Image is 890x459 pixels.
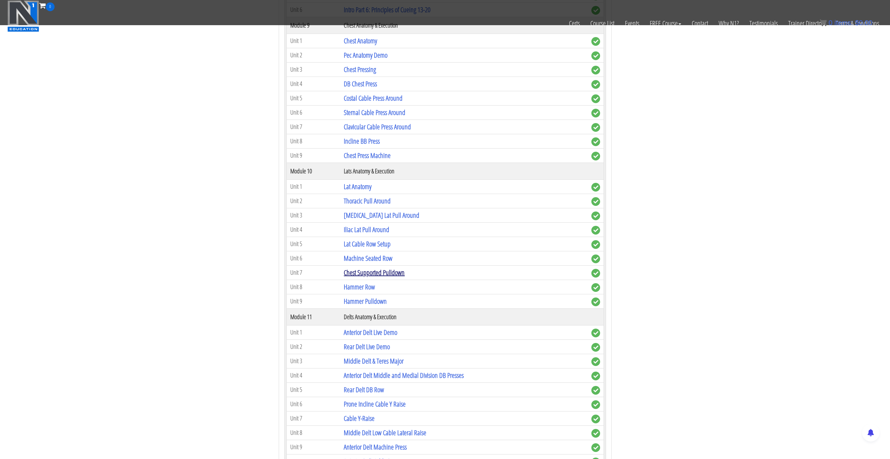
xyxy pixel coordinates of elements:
span: complete [591,357,600,366]
span: complete [591,109,600,117]
td: Unit 2 [286,48,340,62]
span: complete [591,429,600,438]
a: 0 items: $0.00 [820,19,873,27]
td: Unit 4 [286,368,340,382]
a: DB Chest Press [344,79,377,88]
td: Unit 3 [286,208,340,222]
a: Lat Cable Row Setup [344,239,391,249]
td: Unit 3 [286,354,340,368]
bdi: 0.00 [855,19,873,27]
a: Clavicular Cable Press Around [344,122,411,131]
span: complete [591,329,600,337]
span: 0 [828,19,832,27]
a: Course List [585,11,620,36]
a: Certs [564,11,585,36]
span: complete [591,66,600,74]
span: complete [591,37,600,46]
a: Lat Anatomy [344,182,371,191]
td: Unit 4 [286,222,340,237]
span: complete [591,415,600,423]
span: complete [591,343,600,352]
a: Hammer Pulldown [344,296,387,306]
a: Middle Delt Low Cable Lateral Raise [344,428,426,437]
td: Unit 3 [286,62,340,77]
span: complete [591,226,600,235]
a: Machine Seated Row [344,253,392,263]
td: Unit 1 [286,179,340,194]
span: $ [855,19,859,27]
a: Why N1? [713,11,744,36]
td: Unit 9 [286,148,340,163]
a: FREE Course [645,11,686,36]
span: complete [591,80,600,89]
img: icon11.png [820,19,827,26]
a: Contact [686,11,713,36]
span: complete [591,283,600,292]
a: Prone Incline Cable Y Raise [344,399,406,409]
span: complete [591,297,600,306]
a: Anterior Delt Machine Press [344,442,407,452]
a: Chest Supported Pulldown [344,268,405,277]
a: Middle Delt & Teres Major [344,356,404,366]
a: Iliac Lat Pull Around [344,225,389,234]
a: Rear Delt Live Demo [344,342,390,351]
a: Thoracic Pull Around [344,196,391,206]
a: Incline BB Press [344,136,380,146]
a: Chest Press Machine [344,151,391,160]
td: Unit 2 [286,194,340,208]
a: Trainer Directory [783,11,831,36]
a: Pec Anatomy Demo [344,50,387,60]
td: Unit 5 [286,237,340,251]
img: n1-education [7,0,39,32]
span: complete [591,400,600,409]
td: Unit 5 [286,382,340,397]
td: Unit 1 [286,325,340,339]
span: complete [591,269,600,278]
th: Module 10 [286,163,340,179]
a: Chest Anatomy [344,36,377,45]
a: Rear Delt DB Row [344,385,384,394]
span: complete [591,94,600,103]
a: [MEDICAL_DATA] Lat Pull Around [344,210,419,220]
td: Unit 9 [286,440,340,454]
th: Module 11 [286,308,340,325]
span: complete [591,240,600,249]
td: Unit 7 [286,120,340,134]
span: complete [591,372,600,380]
span: 0 [46,2,55,11]
th: Delts Anatomy & Execution [340,308,588,325]
td: Unit 2 [286,339,340,354]
span: complete [591,137,600,146]
span: complete [591,211,600,220]
td: Unit 4 [286,77,340,91]
td: Unit 6 [286,251,340,265]
span: complete [591,386,600,395]
a: Sternal Cable Press Around [344,108,405,117]
a: 0 [39,1,55,10]
span: complete [591,183,600,192]
span: items: [834,19,853,27]
span: complete [591,254,600,263]
a: Anterior Delt Middle and Medial Division DB Presses [344,371,464,380]
span: complete [591,123,600,132]
a: Chest Pressing [344,65,376,74]
a: Terms & Conditions [831,11,884,36]
td: Unit 6 [286,105,340,120]
td: Unit 8 [286,280,340,294]
td: Unit 7 [286,265,340,280]
span: complete [591,51,600,60]
td: Unit 6 [286,397,340,411]
span: complete [591,443,600,452]
td: Unit 8 [286,425,340,440]
th: Lats Anatomy & Execution [340,163,588,179]
td: Unit 5 [286,91,340,105]
a: Hammer Row [344,282,375,292]
a: Testimonials [744,11,783,36]
a: Anterior Delt Live Demo [344,328,397,337]
span: complete [591,152,600,160]
a: Events [620,11,645,36]
td: Unit 8 [286,134,340,148]
span: complete [591,197,600,206]
td: Unit 9 [286,294,340,308]
td: Unit 7 [286,411,340,425]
